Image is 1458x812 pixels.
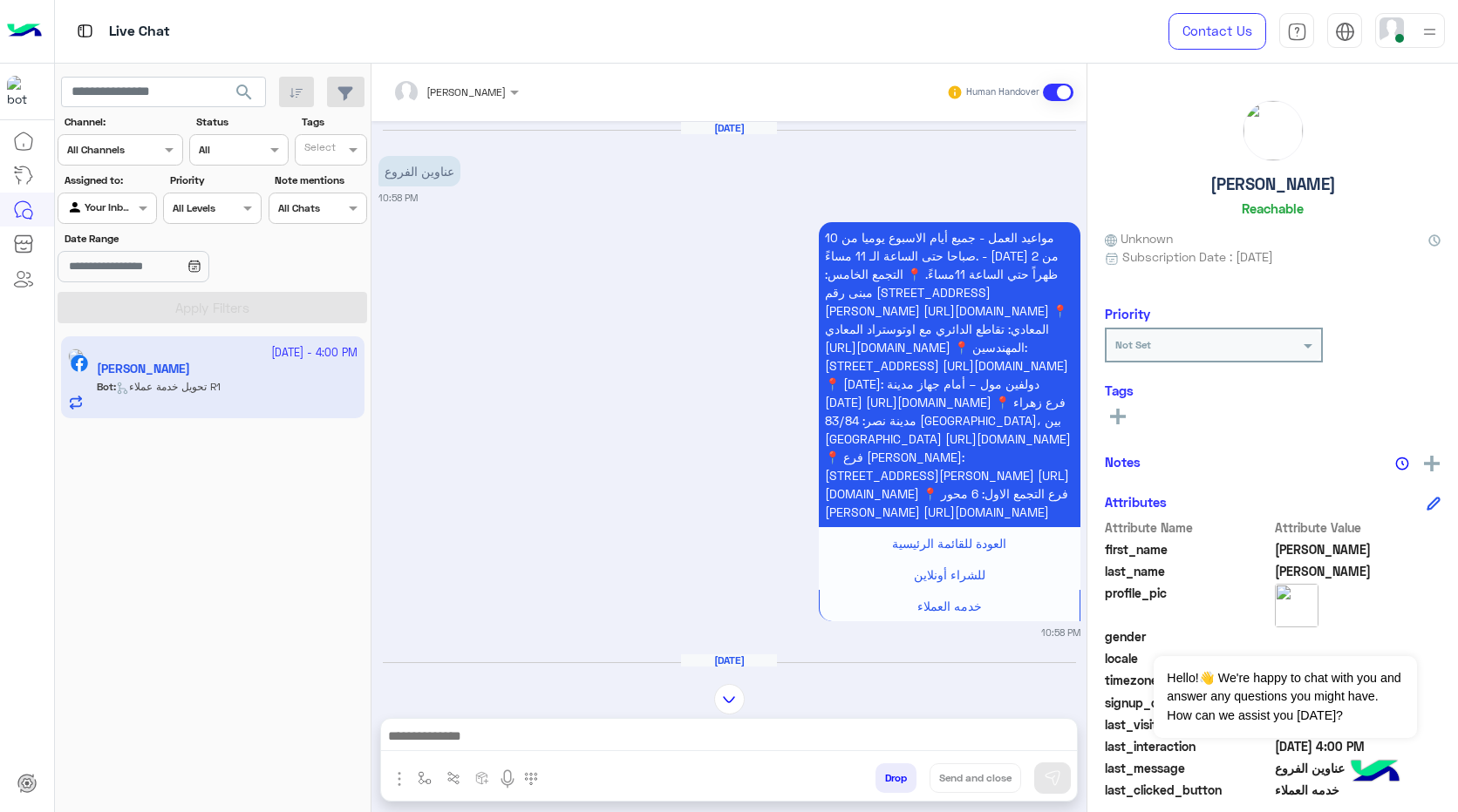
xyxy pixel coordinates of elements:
[1275,540,1441,558] span: احمد
[1335,22,1355,42] img: tab
[7,13,42,50] img: Logo
[914,567,985,582] span: للشراء أونلاين
[1105,649,1271,667] span: locale
[1287,22,1307,42] img: tab
[825,230,1071,519] span: مواعيد العمل - جميع أيام الاسبوع يوميا من 10 صباحا حتى الساعة الـ 11 مساءً. - [DATE] من 2 ظهراً ح...
[1242,200,1304,216] h6: Reachable
[1105,540,1271,558] span: first_name
[1154,656,1416,738] span: Hello!👋 We're happy to chat with you and answer any questions you might have. How can we assist y...
[234,82,255,103] span: search
[223,77,266,114] button: search
[58,292,367,323] button: Apply Filters
[196,114,286,130] label: Status
[1279,13,1314,50] a: tab
[1419,21,1441,43] img: profile
[1041,626,1080,639] small: 10:58 PM
[1395,457,1409,470] img: notes
[892,536,1006,551] span: العودة للقائمة الرئيسية
[65,114,181,130] label: Channel:
[1275,584,1318,627] img: picture
[1105,306,1150,321] h6: Priority
[930,763,1021,793] button: Send and close
[439,763,468,792] button: Trigger scenario
[1345,742,1406,803] img: hulul-logo.png
[681,654,777,667] h6: [DATE]
[1424,456,1440,471] img: add
[275,173,364,188] label: Note mentions
[1105,715,1271,734] span: last_visited_flow
[1105,494,1167,510] h6: Attributes
[917,599,982,613] span: خدمه العملاء
[65,231,260,247] label: Date Range
[966,85,1039,99] small: Human Handover
[1105,781,1271,799] span: last_clicked_button
[1105,518,1271,537] span: Attribute Name
[446,771,460,785] img: Trigger scenario
[875,763,916,793] button: Drop
[468,763,497,792] button: create order
[1105,454,1141,470] h6: Notes
[389,768,410,789] img: send attachment
[74,20,96,42] img: tab
[1275,737,1441,755] span: 2025-10-14T13:00:10.641Z
[1275,518,1441,537] span: Attribute Value
[1105,759,1271,777] span: last_message
[378,156,460,186] p: 12/10/2025, 10:58 PM
[1168,13,1266,50] a: Contact Us
[1044,769,1061,787] img: send message
[1105,694,1271,712] span: signup_date
[1105,382,1441,398] h6: Tags
[1105,584,1271,624] span: profile_pic
[378,191,418,205] small: 10:58 PM
[497,768,518,789] img: send voice note
[681,122,777,134] h6: [DATE]
[1105,562,1271,580] span: last_name
[109,20,170,44] p: Live Chat
[524,772,538,786] img: make a call
[302,114,365,130] label: Tags
[1122,247,1273,266] span: Subscription Date : [DATE]
[426,85,506,98] span: [PERSON_NAME]
[1105,627,1271,646] span: gender
[1105,737,1271,755] span: last_interaction
[170,173,260,188] label: Priority
[65,173,154,188] label: Assigned to:
[1210,174,1336,194] h5: [PERSON_NAME]
[1105,229,1173,247] span: Unknown
[475,771,489,785] img: create order
[411,763,439,792] button: select flow
[1275,562,1441,580] span: عبدالفتاح
[418,771,432,785] img: select flow
[7,76,38,107] img: 322208621163248
[714,684,745,714] img: scroll
[1380,17,1404,42] img: userImage
[1275,759,1441,777] span: عناوين الفروع
[1275,781,1441,799] span: خدمه العملاء
[1105,671,1271,689] span: timezone
[819,222,1080,527] p: 12/10/2025, 10:58 PM
[302,139,336,159] div: Select
[1243,101,1303,160] img: picture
